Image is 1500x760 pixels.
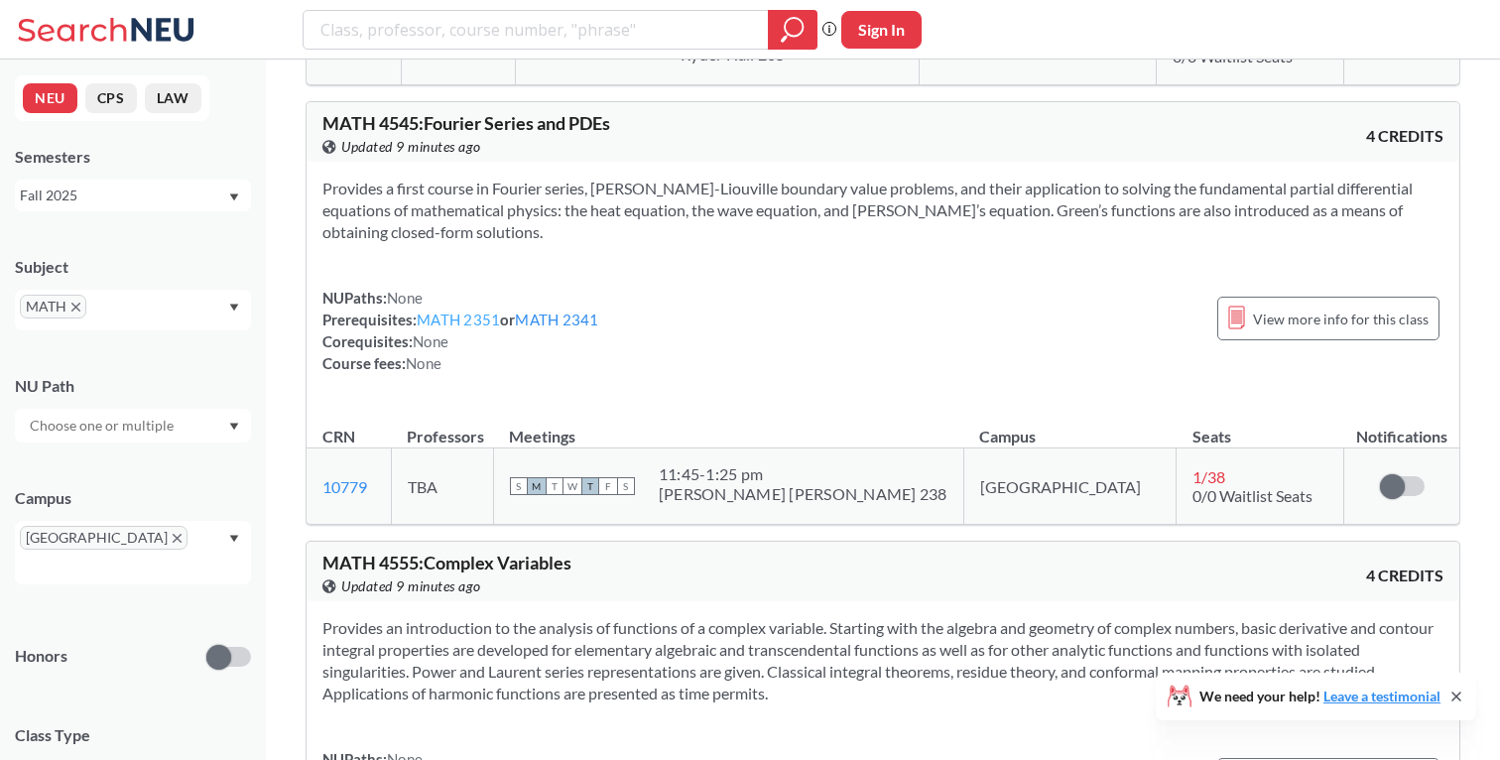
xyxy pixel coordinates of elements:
div: 11:45 - 1:25 pm [659,464,947,484]
span: Updated 9 minutes ago [341,136,481,158]
svg: magnifying glass [781,16,805,44]
p: Honors [15,645,67,668]
button: LAW [145,83,201,113]
div: NUPaths: Prerequisites: or Corequisites: Course fees: [322,287,599,374]
th: Campus [963,406,1176,448]
div: MATHX to remove pillDropdown arrow [15,290,251,330]
svg: Dropdown arrow [229,193,239,201]
th: Notifications [1344,406,1459,448]
a: MATH 2341 [515,311,598,328]
svg: X to remove pill [71,303,80,312]
div: Semesters [15,146,251,168]
span: We need your help! [1199,690,1440,703]
span: W [563,477,581,495]
div: Fall 2025Dropdown arrow [15,180,251,211]
span: MATH 4555 : Complex Variables [322,552,571,573]
span: MATH 4545 : Fourier Series and PDEs [322,112,610,134]
th: Professors [391,406,493,448]
svg: X to remove pill [173,534,182,543]
button: CPS [85,83,137,113]
span: [GEOGRAPHIC_DATA]X to remove pill [20,526,187,550]
span: M [528,477,546,495]
button: NEU [23,83,77,113]
div: [GEOGRAPHIC_DATA]X to remove pillDropdown arrow [15,521,251,584]
span: View more info for this class [1253,307,1429,331]
span: 1 / 38 [1192,467,1225,486]
span: MATHX to remove pill [20,295,86,318]
span: 4 CREDITS [1366,125,1443,147]
span: None [387,289,423,307]
td: TBA [391,448,493,525]
div: NU Path [15,375,251,397]
span: 0/0 Waitlist Seats [1192,486,1312,505]
span: F [599,477,617,495]
svg: Dropdown arrow [229,423,239,431]
a: 10779 [322,477,367,496]
a: Leave a testimonial [1323,688,1440,704]
button: Sign In [841,11,922,49]
input: Choose one or multiple [20,414,187,438]
span: None [413,332,448,350]
th: Meetings [493,406,963,448]
a: MATH 2351 [417,311,500,328]
div: Fall 2025 [20,185,227,206]
section: Provides an introduction to the analysis of functions of a complex variable. Starting with the al... [322,617,1443,704]
div: [PERSON_NAME] [PERSON_NAME] 238 [659,484,947,504]
div: Campus [15,487,251,509]
span: None [406,354,441,372]
svg: Dropdown arrow [229,304,239,312]
input: Class, professor, course number, "phrase" [318,13,754,47]
span: Class Type [15,724,251,746]
div: Dropdown arrow [15,409,251,443]
section: Provides a first course in Fourier series, [PERSON_NAME]-Liouville boundary value problems, and t... [322,178,1443,243]
span: 4 CREDITS [1366,565,1443,586]
span: T [581,477,599,495]
th: Seats [1177,406,1344,448]
td: [GEOGRAPHIC_DATA] [963,448,1176,525]
span: Updated 9 minutes ago [341,575,481,597]
span: T [546,477,563,495]
svg: Dropdown arrow [229,535,239,543]
span: S [510,477,528,495]
div: Subject [15,256,251,278]
span: S [617,477,635,495]
div: CRN [322,426,355,447]
div: magnifying glass [768,10,817,50]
